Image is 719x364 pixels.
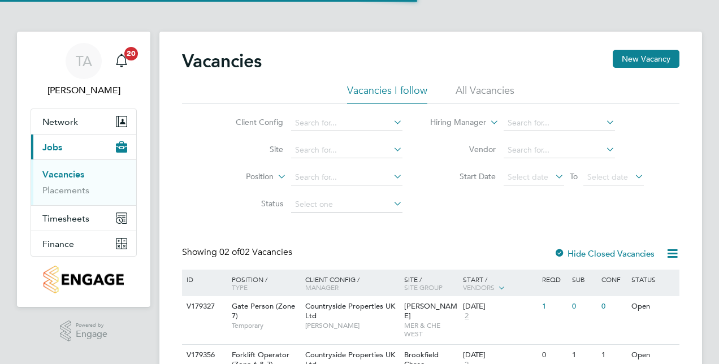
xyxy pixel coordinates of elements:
span: Powered by [76,320,107,330]
span: Vendors [463,283,495,292]
span: Select date [587,172,628,182]
span: Manager [305,283,339,292]
div: [DATE] [463,350,536,360]
input: Search for... [291,170,402,185]
span: Gate Person (Zone 7) [232,301,295,320]
a: TA[PERSON_NAME] [31,43,137,97]
nav: Main navigation [17,32,150,307]
span: To [566,169,581,184]
div: Conf [599,270,628,289]
label: Vendor [431,144,496,154]
li: Vacancies I follow [347,84,427,104]
span: Type [232,283,248,292]
span: 20 [124,47,138,60]
input: Search for... [291,142,402,158]
span: [PERSON_NAME] [404,301,457,320]
div: ID [184,270,223,289]
div: 1 [539,296,569,317]
span: Countryside Properties UK Ltd [305,301,395,320]
a: Vacancies [42,169,84,180]
span: Tom Axon [31,84,137,97]
label: Hiring Manager [421,117,486,128]
span: [PERSON_NAME] [305,321,399,330]
button: Network [31,109,136,134]
span: Timesheets [42,213,89,224]
input: Select one [291,197,402,213]
div: Site / [401,270,461,297]
div: 0 [569,296,599,317]
input: Search for... [504,115,615,131]
h2: Vacancies [182,50,262,72]
label: Client Config [218,117,283,127]
div: Sub [569,270,599,289]
div: Position / [223,270,302,297]
span: 02 Vacancies [219,246,292,258]
button: Finance [31,231,136,256]
label: Status [218,198,283,209]
div: Showing [182,246,294,258]
li: All Vacancies [456,84,514,104]
button: Jobs [31,135,136,159]
div: Client Config / [302,270,401,297]
span: Engage [76,330,107,339]
span: Temporary [232,321,300,330]
span: Jobs [42,142,62,153]
span: 2 [463,311,470,321]
button: Timesheets [31,206,136,231]
div: Open [629,296,678,317]
span: TA [76,54,92,68]
div: V179327 [184,296,223,317]
label: Start Date [431,171,496,181]
span: 02 of [219,246,240,258]
span: Finance [42,239,74,249]
a: Placements [42,185,89,196]
div: 0 [599,296,628,317]
a: 20 [110,43,133,79]
span: Select date [508,172,548,182]
div: Reqd [539,270,569,289]
span: MER & CHE WEST [404,321,458,339]
div: [DATE] [463,302,536,311]
div: Jobs [31,159,136,205]
label: Hide Closed Vacancies [554,248,655,259]
label: Position [209,171,274,183]
input: Search for... [291,115,402,131]
label: Site [218,144,283,154]
a: Powered byEngage [60,320,108,342]
div: Start / [460,270,539,298]
div: Status [629,270,678,289]
span: Site Group [404,283,443,292]
span: Network [42,116,78,127]
a: Go to home page [31,266,137,293]
img: countryside-properties-logo-retina.png [44,266,123,293]
button: New Vacancy [613,50,679,68]
input: Search for... [504,142,615,158]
